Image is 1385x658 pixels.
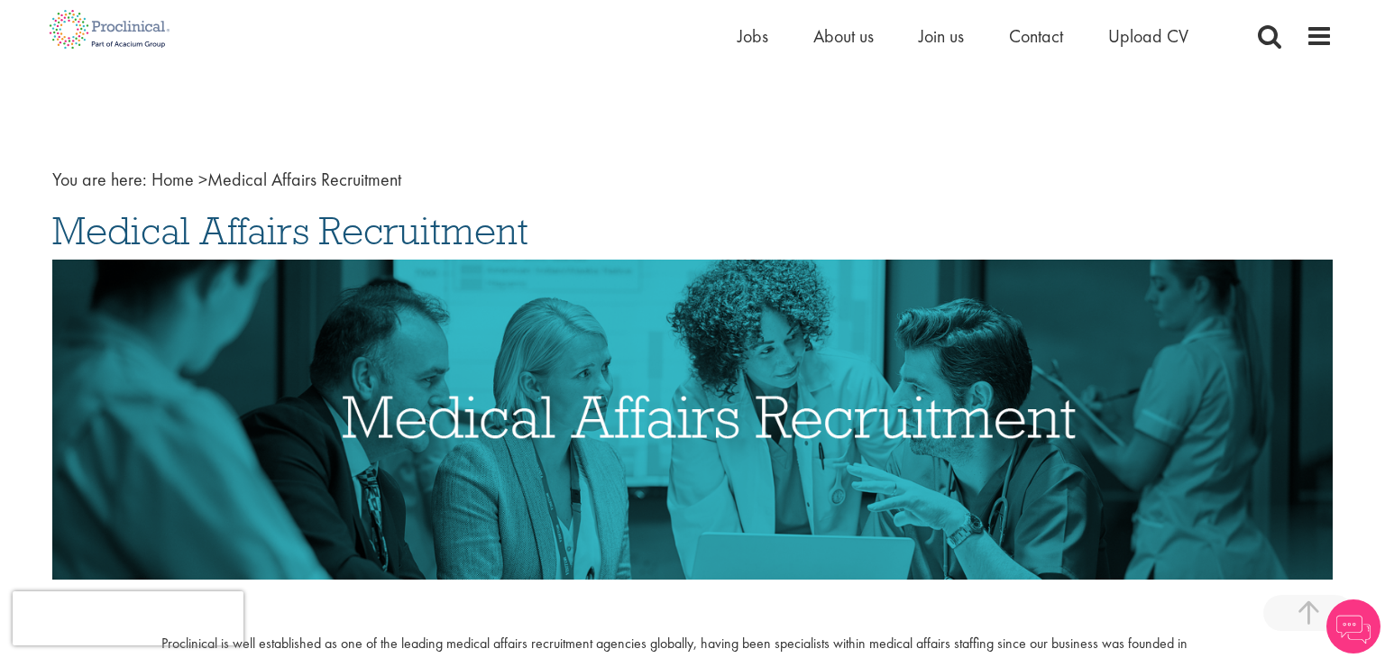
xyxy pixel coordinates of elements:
span: You are here: [52,168,147,191]
img: Chatbot [1326,599,1380,653]
img: Medical Affairs Recruitment [52,260,1333,580]
a: Jobs [738,24,768,48]
a: About us [813,24,874,48]
a: Contact [1009,24,1063,48]
iframe: reCAPTCHA [13,591,243,645]
span: > [198,168,207,191]
a: breadcrumb link to Home [151,168,194,191]
a: Join us [919,24,964,48]
span: Medical Affairs Recruitment [52,206,528,255]
a: Upload CV [1108,24,1188,48]
span: Medical Affairs Recruitment [151,168,401,191]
